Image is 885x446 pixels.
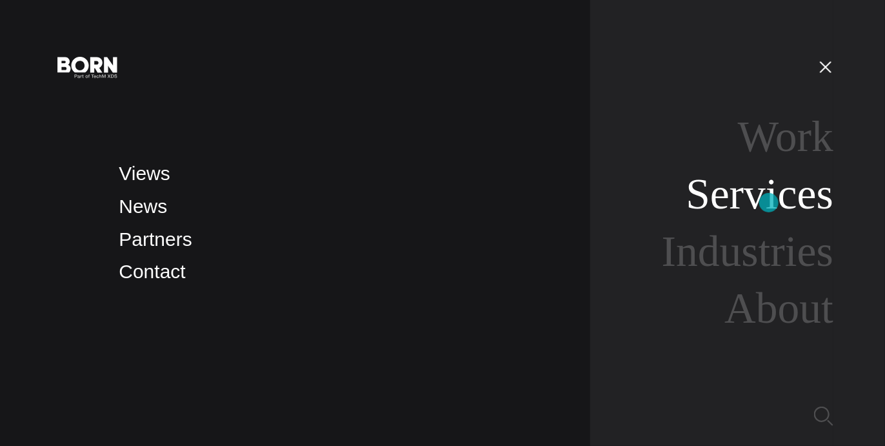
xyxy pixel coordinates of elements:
button: Open [810,53,841,80]
a: News [119,196,167,217]
img: Search [814,407,833,426]
a: Industries [662,227,833,276]
a: Partners [119,228,192,250]
a: Contact [119,261,185,282]
a: Work [738,112,833,161]
a: About [724,284,833,332]
a: Views [119,163,170,184]
a: Services [686,170,833,218]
